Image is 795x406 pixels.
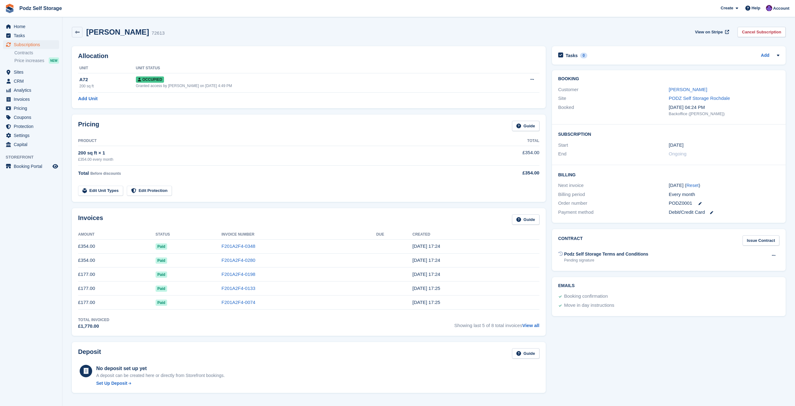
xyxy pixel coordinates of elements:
div: Move in day instructions [564,302,614,309]
a: menu [3,113,59,122]
td: £354.00 [469,146,539,165]
a: menu [3,40,59,49]
th: Status [156,230,221,240]
h2: Deposit [78,348,101,359]
span: Help [752,5,760,11]
a: menu [3,162,59,171]
p: A deposit can be created here or directly from Storefront bookings. [96,372,225,379]
span: Create [721,5,733,11]
th: Amount [78,230,156,240]
span: Settings [14,131,51,140]
span: Coupons [14,113,51,122]
span: Paid [156,257,167,264]
span: Paid [156,286,167,292]
a: menu [3,22,59,31]
td: £354.00 [78,253,156,267]
span: Ongoing [669,151,687,156]
span: PODZ0001 [669,200,692,207]
h2: Pricing [78,121,99,131]
h2: Billing [558,171,779,178]
span: Occupied [136,76,164,83]
div: Billing period [558,191,669,198]
span: CRM [14,77,51,86]
a: Issue Contract [743,235,779,246]
div: Payment method [558,209,669,216]
h2: Contract [558,235,583,246]
h2: Invoices [78,214,103,225]
div: Every month [669,191,779,198]
th: Created [412,230,539,240]
span: Pricing [14,104,51,113]
h2: [PERSON_NAME] [86,28,149,36]
span: Total [78,170,89,176]
h2: Tasks [566,53,578,58]
a: Set Up Deposit [96,380,225,387]
span: Showing last 5 of 8 total invoices [454,317,539,330]
h2: Subscription [558,131,779,137]
div: No deposit set up yet [96,365,225,372]
th: Invoice Number [221,230,376,240]
div: Start [558,142,669,149]
a: Price increases NEW [14,57,59,64]
th: Total [469,136,539,146]
a: Guide [512,214,539,225]
a: menu [3,95,59,104]
a: menu [3,68,59,76]
a: Guide [512,121,539,131]
span: Paid [156,300,167,306]
span: Booking Portal [14,162,51,171]
img: Jawed Chowdhary [766,5,772,11]
span: Protection [14,122,51,131]
a: Add [761,52,769,59]
h2: Allocation [78,52,539,60]
h2: Booking [558,76,779,81]
a: F201A2F4-0133 [221,286,255,291]
div: Total Invoiced [78,317,109,323]
a: Podz Self Storage [17,3,64,13]
div: Granted access by [PERSON_NAME] on [DATE] 4:49 PM [136,83,491,89]
a: Edit Protection [127,186,172,196]
div: 0 [580,53,587,58]
th: Product [78,136,469,146]
a: [PERSON_NAME] [669,87,707,92]
div: Set Up Deposit [96,380,127,387]
a: PODZ Self Storage Rochdale [669,95,730,101]
a: Cancel Subscription [738,27,786,37]
td: £177.00 [78,281,156,296]
a: F201A2F4-0348 [221,243,255,249]
a: Guide [512,348,539,359]
span: Price increases [14,58,44,64]
td: £177.00 [78,267,156,281]
span: View on Stripe [695,29,723,35]
time: 2025-06-13 16:25:01 UTC [412,286,440,291]
span: Sites [14,68,51,76]
div: Site [558,95,669,102]
a: Edit Unit Types [78,186,123,196]
div: 200 sq ft × 1 [78,149,469,157]
div: [DATE] 04:24 PM [669,104,779,111]
span: Subscriptions [14,40,51,49]
th: Due [376,230,412,240]
time: 2025-08-13 16:24:10 UTC [412,257,440,263]
a: menu [3,31,59,40]
a: F201A2F4-0280 [221,257,255,263]
a: menu [3,131,59,140]
time: 2025-07-13 16:24:44 UTC [412,271,440,277]
a: F201A2F4-0198 [221,271,255,277]
a: menu [3,104,59,113]
span: Home [14,22,51,31]
div: Next invoice [558,182,669,189]
div: £1,770.00 [78,323,109,330]
div: Order number [558,200,669,207]
time: 2025-09-13 16:24:50 UTC [412,243,440,249]
time: 2025-05-13 16:25:03 UTC [412,300,440,305]
span: Paid [156,243,167,250]
td: £177.00 [78,296,156,310]
a: Reset [686,183,698,188]
div: Pending signature [564,257,648,263]
div: A72 [79,76,136,83]
time: 2025-02-13 01:00:00 UTC [669,142,683,149]
a: F201A2F4-0074 [221,300,255,305]
span: Tasks [14,31,51,40]
div: £354.00 [469,169,539,177]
